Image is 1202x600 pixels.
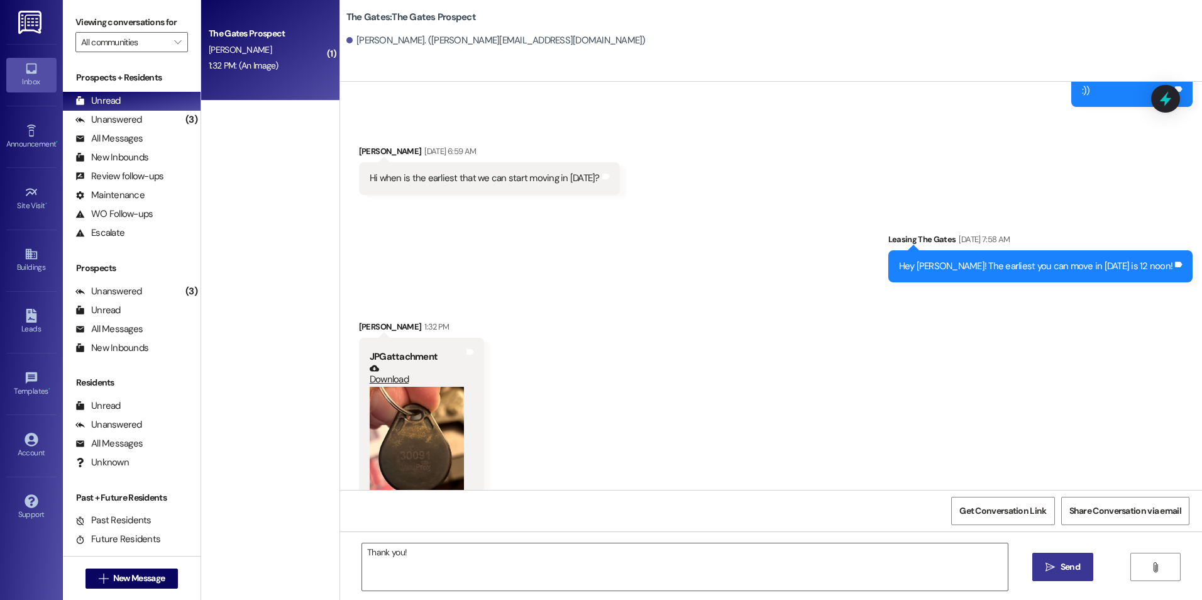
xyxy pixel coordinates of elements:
[56,138,58,147] span: •
[6,491,57,525] a: Support
[6,58,57,92] a: Inbox
[75,418,142,431] div: Unanswered
[209,44,272,55] span: [PERSON_NAME]
[113,572,165,585] span: New Message
[75,226,124,240] div: Escalate
[174,37,181,47] i: 
[1032,553,1093,581] button: Send
[1045,562,1055,572] i: 
[362,543,1007,591] textarea: Thank you!
[1150,562,1160,572] i: 
[75,189,145,202] div: Maintenance
[75,151,148,164] div: New Inbounds
[1082,84,1090,97] div: :))
[75,170,163,183] div: Review follow-ups
[209,60,278,71] div: 1:32 PM: (An Image)
[899,260,1173,273] div: Hey [PERSON_NAME]! The earliest you can move in [DATE] is 12 noon!
[18,11,44,34] img: ResiDesk Logo
[75,342,148,355] div: New Inbounds
[75,94,121,108] div: Unread
[370,364,464,386] a: Download
[45,199,47,208] span: •
[85,569,179,589] button: New Message
[956,233,1010,246] div: [DATE] 7:58 AM
[370,172,600,185] div: Hi when is the earliest that we can start moving in [DATE]?
[81,32,168,52] input: All communities
[75,456,129,469] div: Unknown
[63,71,201,84] div: Prospects + Residents
[75,399,121,413] div: Unread
[6,305,57,339] a: Leads
[209,27,325,40] div: The Gates Prospect
[1061,560,1080,574] span: Send
[6,429,57,463] a: Account
[182,110,201,130] div: (3)
[359,145,620,162] div: [PERSON_NAME]
[63,262,201,275] div: Prospects
[951,497,1054,525] button: Get Conversation Link
[75,285,142,298] div: Unanswered
[99,574,108,584] i: 
[370,350,438,363] b: JPG attachment
[75,323,143,336] div: All Messages
[48,385,50,394] span: •
[75,13,188,32] label: Viewing conversations for
[75,113,142,126] div: Unanswered
[182,282,201,301] div: (3)
[75,514,152,527] div: Past Residents
[346,34,646,47] div: [PERSON_NAME]. ([PERSON_NAME][EMAIL_ADDRESS][DOMAIN_NAME])
[6,367,57,401] a: Templates •
[75,437,143,450] div: All Messages
[1061,497,1189,525] button: Share Conversation via email
[1069,504,1181,518] span: Share Conversation via email
[888,233,1193,250] div: Leasing The Gates
[6,182,57,216] a: Site Visit •
[370,387,464,513] button: Zoom image
[75,208,153,221] div: WO Follow-ups
[63,491,201,504] div: Past + Future Residents
[75,304,121,317] div: Unread
[6,243,57,277] a: Buildings
[359,320,484,338] div: [PERSON_NAME]
[63,376,201,389] div: Residents
[346,11,476,24] b: The Gates: The Gates Prospect
[75,533,160,546] div: Future Residents
[959,504,1046,518] span: Get Conversation Link
[421,145,476,158] div: [DATE] 6:59 AM
[75,132,143,145] div: All Messages
[421,320,449,333] div: 1:32 PM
